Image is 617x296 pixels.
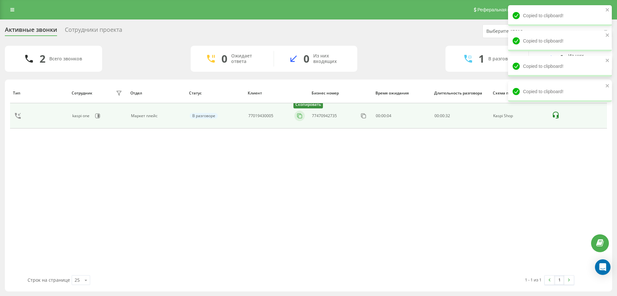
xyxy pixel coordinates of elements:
div: Open Intercom Messenger [595,259,611,275]
div: Тип [13,91,65,95]
div: 1 - 1 из 1 [525,277,541,283]
div: Клиент [248,91,305,95]
div: Отдел [130,91,183,95]
button: close [605,58,610,64]
div: 1 [479,53,484,65]
div: Copied to clipboard! [508,81,612,102]
div: Kaspi Shop [493,114,545,118]
div: Длительность разговора [434,91,487,95]
div: 2 [40,53,45,65]
div: : : [434,114,450,118]
div: В разговоре [190,113,218,119]
div: Copied to clipboard! [508,56,612,77]
div: Активные звонки [5,26,57,36]
div: 0 [221,53,227,65]
div: Статус [189,91,242,95]
div: 77470942735 [312,114,337,118]
div: Время ожидания [375,91,428,95]
div: Маркет плейс [131,114,183,118]
div: Сотрудники проекта [65,26,122,36]
div: Copied to clipboard! [508,5,612,26]
div: Скопировать [293,101,323,108]
div: Из них входящих [313,53,348,64]
div: В разговоре [488,56,516,62]
div: 77019430005 [248,114,273,118]
span: 00 [440,113,445,118]
div: 0 [303,53,309,65]
div: Выберите отдел [486,29,564,34]
span: Реферальная программа [477,7,530,12]
div: Схема переадресации [493,91,545,95]
button: close [605,7,610,13]
span: 00 [434,113,439,118]
span: Строк на странице [28,277,70,283]
button: close [605,83,610,89]
div: Сотрудник [72,91,92,95]
button: close [605,32,610,39]
div: 00:00:04 [376,114,427,118]
div: Ожидает ответа [231,53,264,64]
div: Бизнес номер [312,91,369,95]
div: Всего звонков [49,56,82,62]
span: 32 [445,113,450,118]
a: 1 [554,276,564,285]
div: 25 [75,277,80,283]
div: Copied to clipboard! [508,31,612,51]
div: kaspi one [72,114,91,118]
